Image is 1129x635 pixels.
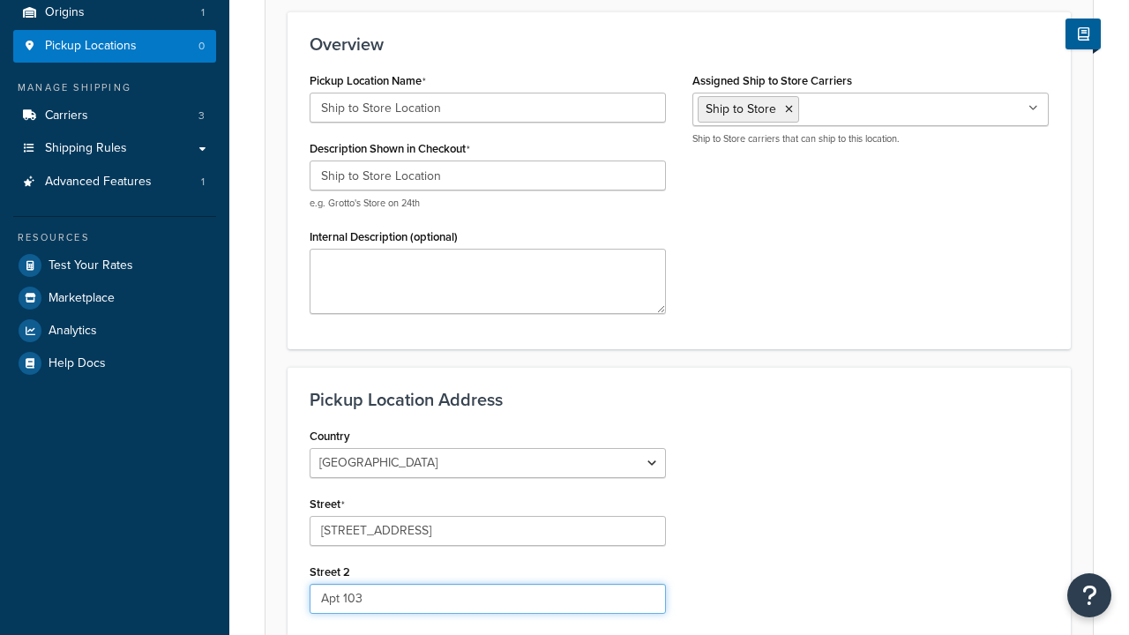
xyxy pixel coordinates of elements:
label: Street [310,497,345,512]
h3: Pickup Location Address [310,390,1049,409]
span: Shipping Rules [45,141,127,156]
a: Test Your Rates [13,250,216,281]
span: Pickup Locations [45,39,137,54]
label: Street 2 [310,565,350,579]
li: Pickup Locations [13,30,216,63]
span: Origins [45,5,85,20]
span: 1 [201,5,205,20]
a: Help Docs [13,347,216,379]
span: 0 [198,39,205,54]
li: Advanced Features [13,166,216,198]
label: Description Shown in Checkout [310,142,470,156]
a: Marketplace [13,282,216,314]
a: Shipping Rules [13,132,216,165]
span: 3 [198,108,205,123]
a: Analytics [13,315,216,347]
label: Internal Description (optional) [310,230,458,243]
span: Test Your Rates [49,258,133,273]
li: Carriers [13,100,216,132]
h3: Overview [310,34,1049,54]
span: Ship to Store [706,100,776,118]
label: Pickup Location Name [310,74,426,88]
span: Carriers [45,108,88,123]
button: Show Help Docs [1065,19,1101,49]
span: Marketplace [49,291,115,306]
button: Open Resource Center [1067,573,1111,617]
label: Country [310,430,350,443]
a: Pickup Locations0 [13,30,216,63]
div: Manage Shipping [13,80,216,95]
p: e.g. Grotto's Store on 24th [310,197,666,210]
span: Analytics [49,324,97,339]
a: Advanced Features1 [13,166,216,198]
p: Ship to Store carriers that can ship to this location. [692,132,1049,146]
span: Help Docs [49,356,106,371]
label: Assigned Ship to Store Carriers [692,74,852,87]
span: Advanced Features [45,175,152,190]
div: Resources [13,230,216,245]
span: 1 [201,175,205,190]
a: Carriers3 [13,100,216,132]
